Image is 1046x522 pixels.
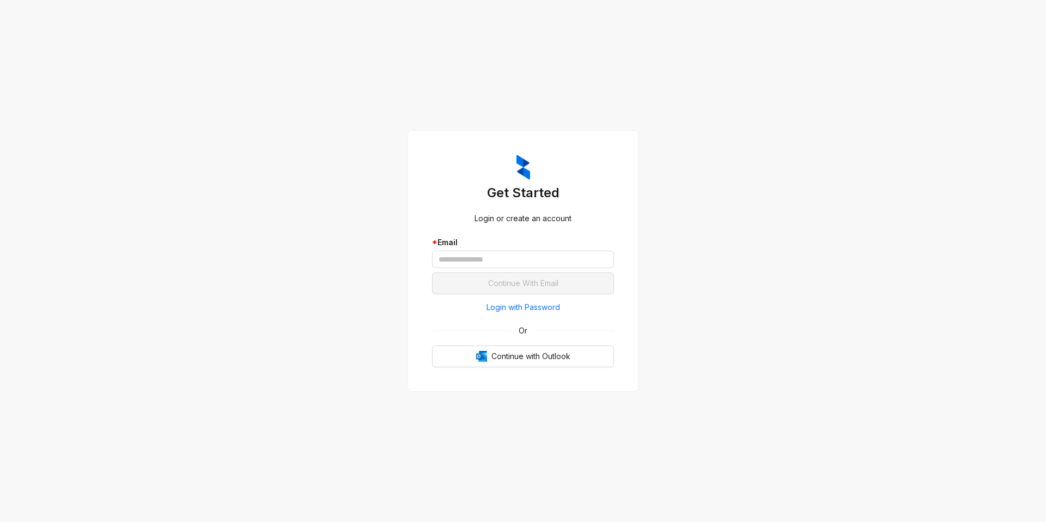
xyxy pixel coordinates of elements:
div: Login or create an account [432,213,614,224]
div: Email [432,236,614,248]
button: Login with Password [432,299,614,316]
span: Login with Password [486,301,560,313]
button: OutlookContinue with Outlook [432,345,614,367]
h3: Get Started [432,184,614,202]
img: Outlook [476,351,487,362]
span: Or [511,325,535,337]
span: Continue with Outlook [491,350,570,362]
button: Continue With Email [432,272,614,294]
img: ZumaIcon [516,155,530,180]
